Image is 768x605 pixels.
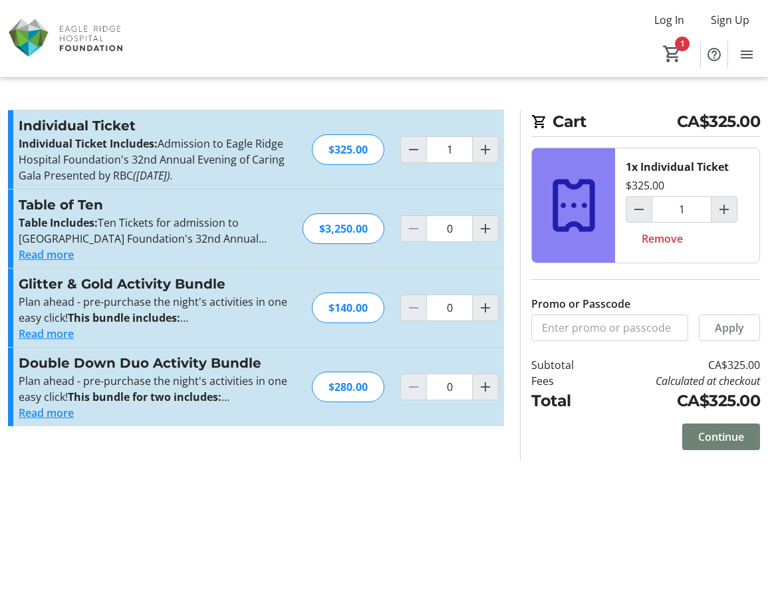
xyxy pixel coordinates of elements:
input: Individual Ticket Quantity [652,196,711,223]
div: $280.00 [312,372,384,402]
button: Read more [19,326,74,342]
img: Eagle Ridge Hospital Foundation's Logo [8,5,126,72]
span: Remove [642,231,683,247]
button: Sign Up [700,9,760,31]
p: Ten Tickets for admission to [GEOGRAPHIC_DATA] Foundation's 32nd Annual Evening of Caring Gala Pr... [19,215,287,247]
input: Individual Ticket Quantity [426,136,473,163]
div: $325.00 [626,178,664,193]
span: Log In [654,12,684,28]
input: Glitter & Gold Activity Bundle Quantity [426,295,473,321]
h3: Individual Ticket [19,116,296,136]
button: Apply [699,314,760,341]
button: Increment by one [473,137,498,162]
div: 1x Individual Ticket [626,159,729,175]
h3: Table of Ten [19,195,287,215]
em: ([DATE]). [133,168,173,183]
input: Enter promo or passcode [531,314,688,341]
h2: Cart [531,110,760,137]
button: Read more [19,247,74,263]
button: Increment by one [473,216,498,241]
button: Menu [733,41,760,68]
strong: Table Includes: [19,215,98,230]
button: Increment by one [473,374,498,400]
input: Double Down Duo Activity Bundle Quantity [426,374,473,400]
td: Total [531,389,598,413]
p: Admission to Eagle Ridge Hospital Foundation's 32nd Annual Evening of Caring Gala Presented by RBC [19,136,296,183]
label: Promo or Passcode [531,296,630,312]
h3: Double Down Duo Activity Bundle [19,353,296,373]
p: Plan ahead - pre-purchase the night's activities in one easy click! [19,373,296,405]
input: Table of Ten Quantity [426,215,473,242]
span: Continue [698,429,744,445]
button: Increment by one [473,295,498,320]
button: Log In [644,9,695,31]
strong: This bundle includes: [68,310,188,325]
button: Continue [682,423,760,450]
h3: Glitter & Gold Activity Bundle [19,274,296,294]
span: Apply [715,320,744,336]
button: Cart [660,42,684,66]
strong: Individual Ticket Includes: [19,136,158,151]
span: CA$325.00 [677,110,761,134]
div: $325.00 [312,134,384,165]
button: Decrement by one [626,197,652,222]
span: Sign Up [711,12,749,28]
p: Plan ahead - pre-purchase the night's activities in one easy click! [19,294,296,326]
button: Decrement by one [401,137,426,162]
td: CA$325.00 [598,357,760,373]
button: Read more [19,405,74,421]
button: Increment by one [711,197,737,222]
div: $3,250.00 [303,213,384,244]
td: CA$325.00 [598,389,760,413]
td: Calculated at checkout [598,373,760,389]
strong: This bundle for two includes: [68,390,229,404]
div: $140.00 [312,293,384,323]
td: Fees [531,373,598,389]
button: Remove [626,225,699,252]
button: Help [701,41,727,68]
td: Subtotal [531,357,598,373]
